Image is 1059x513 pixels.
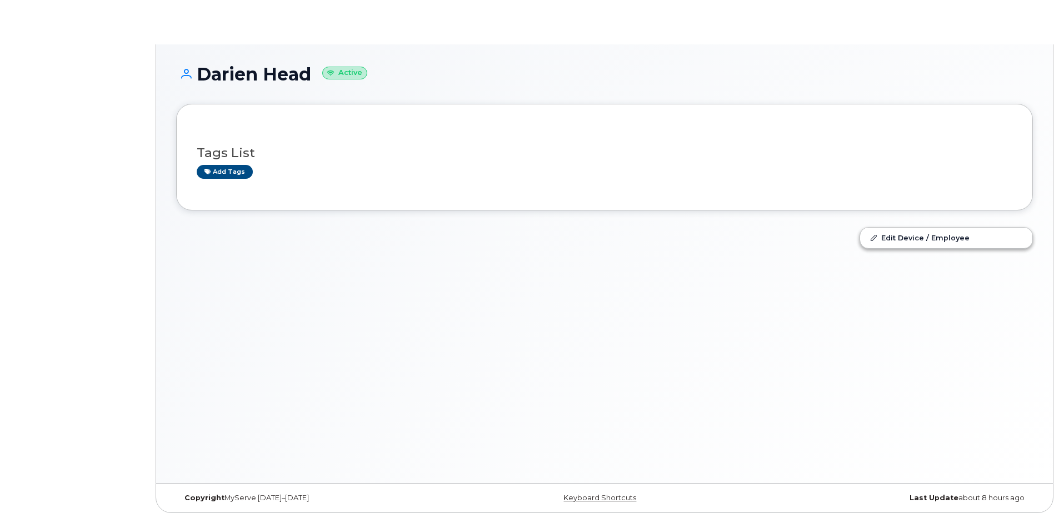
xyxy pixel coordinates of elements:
[184,494,224,502] strong: Copyright
[860,228,1032,248] a: Edit Device / Employee
[910,494,958,502] strong: Last Update
[176,494,462,502] div: MyServe [DATE]–[DATE]
[176,64,1033,84] h1: Darien Head
[563,494,636,502] a: Keyboard Shortcuts
[197,165,253,179] a: Add tags
[747,494,1033,502] div: about 8 hours ago
[322,67,367,79] small: Active
[197,146,1012,160] h3: Tags List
